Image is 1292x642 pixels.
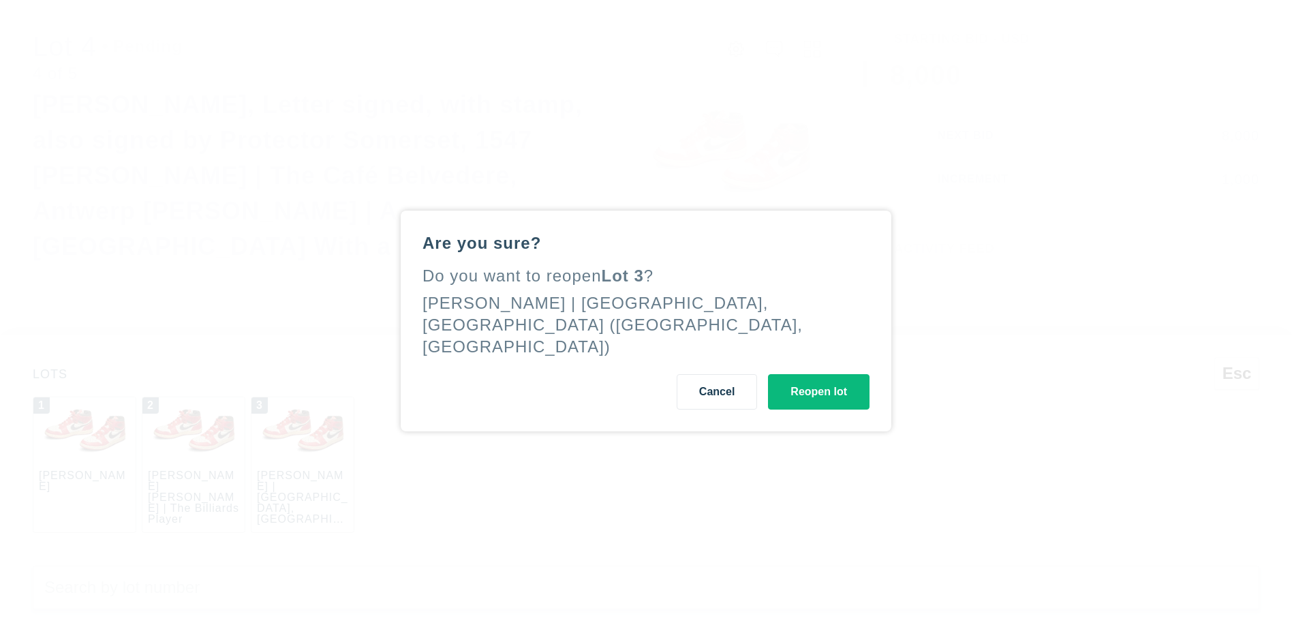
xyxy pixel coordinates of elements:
[768,374,870,410] button: Reopen lot
[677,374,757,410] button: Cancel
[602,266,644,285] span: Lot 3
[422,232,870,254] div: Are you sure?
[422,294,803,356] div: [PERSON_NAME] | [GEOGRAPHIC_DATA], [GEOGRAPHIC_DATA] ([GEOGRAPHIC_DATA], [GEOGRAPHIC_DATA])
[422,265,870,287] div: Do you want to reopen ?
